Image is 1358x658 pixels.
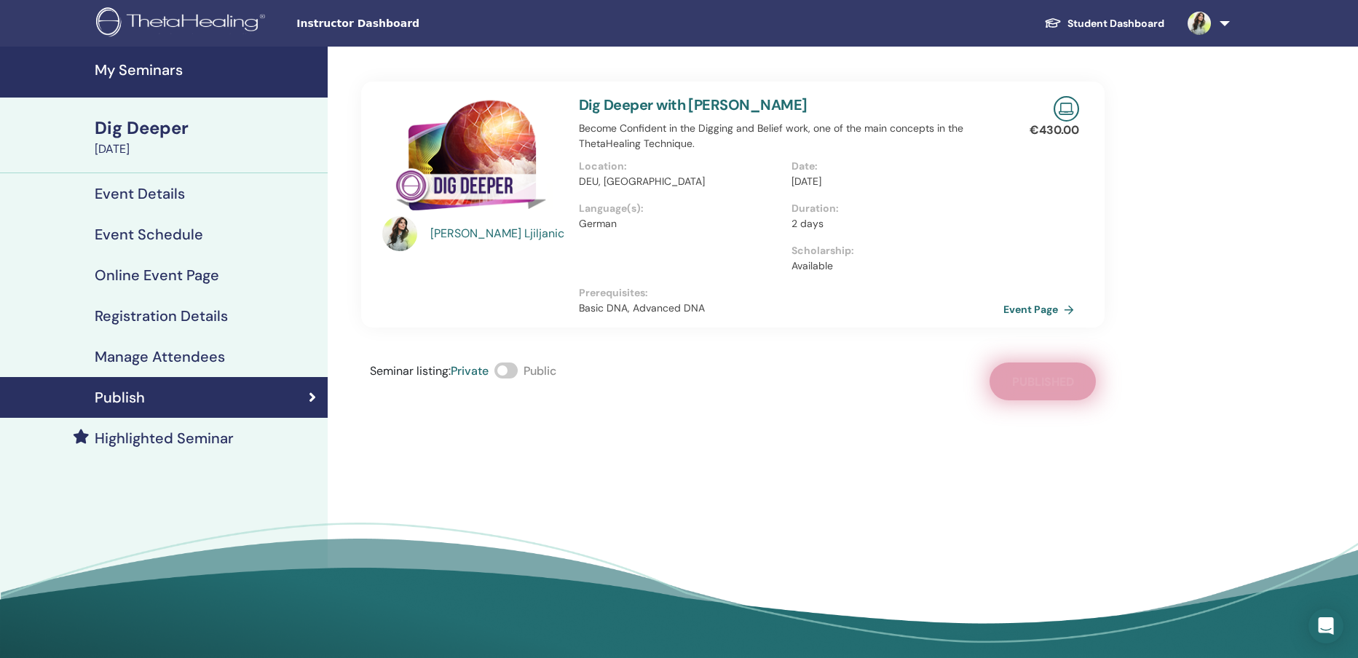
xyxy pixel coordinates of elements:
img: graduation-cap-white.svg [1044,17,1062,29]
a: [PERSON_NAME] Ljiljanic [430,225,565,242]
div: Dig Deeper [95,116,319,140]
img: default.jpg [1188,12,1211,35]
h4: Manage Attendees [95,348,225,365]
a: Dig Deeper with [PERSON_NAME] [579,95,808,114]
p: Language(s) : [579,201,783,216]
p: Prerequisites : [579,285,1003,301]
p: DEU, [GEOGRAPHIC_DATA] [579,174,783,189]
img: Live Online Seminar [1054,96,1079,122]
p: Scholarship : [791,243,995,258]
span: Seminar listing : [370,363,451,378]
p: [DATE] [791,174,995,189]
div: Open Intercom Messenger [1308,609,1343,643]
a: Dig Deeper[DATE] [86,116,328,158]
p: € 430.00 [1030,122,1079,139]
h4: Event Schedule [95,226,203,243]
img: default.jpg [382,216,417,251]
p: Become Confident in the Digging and Belief work, one of the main concepts in the ThetaHealing Tec... [579,121,1003,151]
h4: Highlighted Seminar [95,429,234,447]
p: Duration : [791,201,995,216]
h4: Online Event Page [95,266,219,284]
a: Student Dashboard [1033,10,1176,37]
div: [DATE] [95,140,319,158]
p: Date : [791,159,995,174]
a: Event Page [1003,298,1080,320]
h4: Publish [95,389,145,406]
h4: My Seminars [95,61,319,79]
h4: Registration Details [95,307,228,325]
p: Location : [579,159,783,174]
span: Instructor Dashboard [296,16,515,31]
h4: Event Details [95,185,185,202]
span: Private [451,363,489,378]
p: 2 days [791,216,995,231]
p: Available [791,258,995,274]
p: Basic DNA, Advanced DNA [579,301,1003,316]
img: logo.png [96,7,270,40]
span: Public [524,363,556,378]
img: Dig Deeper [382,96,561,221]
p: German [579,216,783,231]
